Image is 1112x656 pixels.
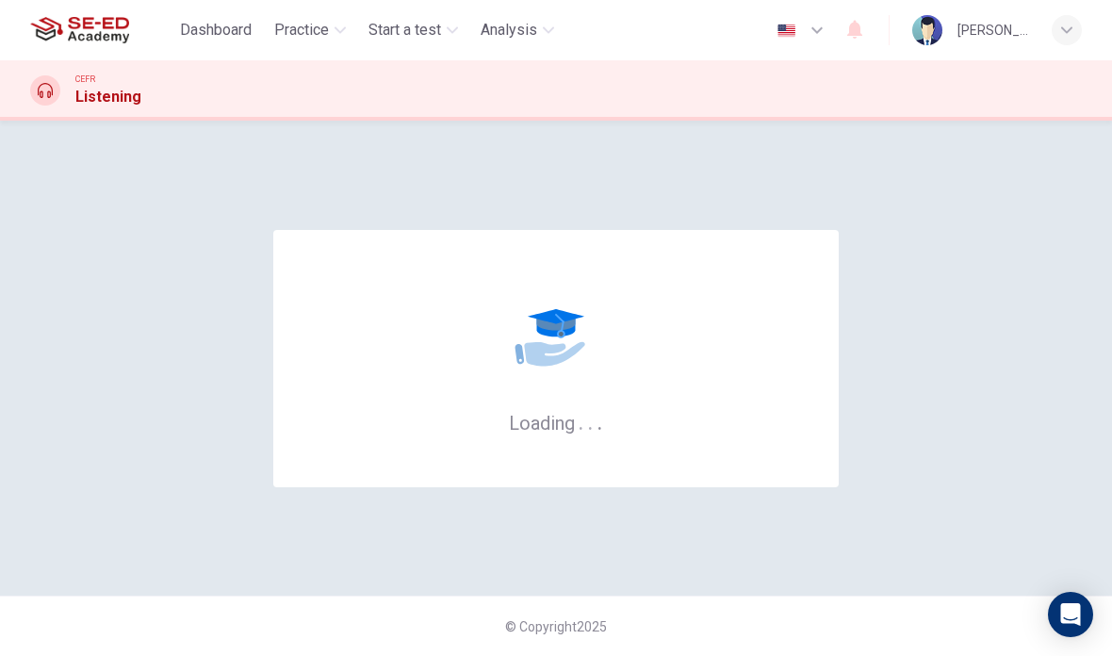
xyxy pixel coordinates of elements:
[172,13,259,47] button: Dashboard
[578,405,584,436] h6: .
[30,11,172,49] a: SE-ED Academy logo
[1048,592,1093,637] div: Open Intercom Messenger
[587,405,594,436] h6: .
[75,86,141,108] h1: Listening
[473,13,562,47] button: Analysis
[30,11,129,49] img: SE-ED Academy logo
[75,73,95,86] span: CEFR
[912,15,942,45] img: Profile picture
[368,19,441,41] span: Start a test
[509,410,603,435] h6: Loading
[361,13,466,47] button: Start a test
[775,24,798,38] img: en
[267,13,353,47] button: Practice
[957,19,1029,41] div: [PERSON_NAME]
[481,19,537,41] span: Analysis
[274,19,329,41] span: Practice
[597,405,603,436] h6: .
[180,19,252,41] span: Dashboard
[505,619,607,634] span: © Copyright 2025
